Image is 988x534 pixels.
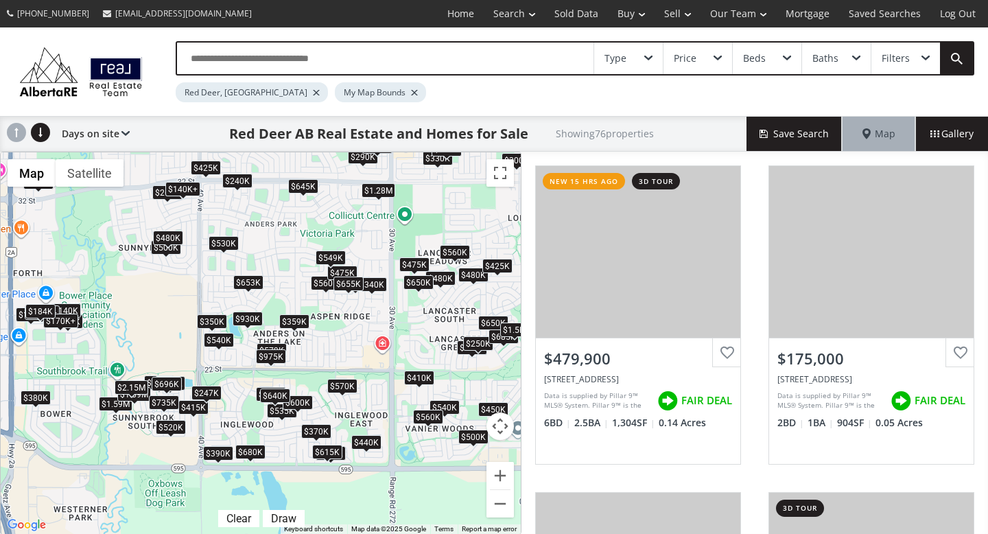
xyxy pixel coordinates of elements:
span: 2 BD [777,416,804,430]
div: Beds [743,54,766,63]
div: $579K [257,343,287,358]
div: Draw [268,512,300,525]
div: $440K [351,435,381,450]
div: Gallery [915,117,988,151]
div: $535K [267,404,297,418]
div: My Map Bounds [335,82,426,102]
div: $1.28M [362,183,395,198]
div: $330K [423,151,453,165]
div: $600K [283,395,313,410]
div: 87 Lampard Crescent, Red Deer, AB T4R 2W7 [544,373,732,385]
div: $425K [191,161,221,175]
span: 1,304 SF [612,416,655,430]
div: $175,000 [777,348,965,369]
button: Keyboard shortcuts [284,524,343,534]
div: $650K [403,275,434,290]
div: $660K [144,375,174,390]
span: 904 SF [837,416,872,430]
div: $685K [489,329,519,344]
div: $975K [256,349,286,364]
div: $500K [458,430,489,444]
div: $540K [430,399,460,414]
span: Gallery [930,127,974,141]
div: $120K+ [25,305,60,320]
span: 6 BD [544,416,571,430]
div: $410K [404,370,434,384]
div: $390K [203,445,233,460]
button: Toggle fullscreen view [486,159,514,187]
span: Map [862,127,895,141]
div: $140K [51,303,81,318]
div: $480K [425,271,456,286]
div: $680K [235,444,266,458]
div: $150K [23,174,54,189]
div: $480K [458,268,489,282]
div: $300K [502,153,532,167]
div: $140K+ [165,182,200,196]
div: Red Deer, [GEOGRAPHIC_DATA] [176,82,328,102]
span: 0.05 Acres [875,416,923,430]
div: $350K [197,314,227,329]
div: $359K [279,314,309,329]
img: rating icon [887,387,915,415]
div: $480K [153,231,183,245]
div: Map [843,117,915,151]
img: rating icon [654,387,681,415]
div: $2.15M [115,380,148,395]
div: Filters [882,54,910,63]
div: $515K [432,142,462,156]
div: $270K [457,340,487,355]
span: 2.5 BA [574,416,609,430]
div: $549K [316,251,346,265]
button: Map camera controls [486,413,514,440]
div: $520K [156,419,186,434]
div: $540K [204,332,234,347]
div: $500K [151,240,181,255]
div: $560K [440,245,470,259]
div: Days on site [55,117,130,151]
button: Save Search [746,117,843,151]
div: $263K [152,185,183,200]
div: $470K [256,386,286,401]
div: $170K+ [43,313,78,327]
button: Show satellite imagery [56,159,123,187]
h2: Showing 76 properties [556,128,654,139]
div: Data is supplied by Pillar 9™ MLS® System. Pillar 9™ is the owner of the copyright in its MLS® Sy... [777,391,884,411]
div: $479,900 [544,348,732,369]
div: $560K [311,276,341,290]
span: FAIR DEAL [915,393,965,408]
button: Show street map [8,159,56,187]
div: $530K [209,236,239,251]
div: $655K [333,277,364,291]
div: $240K [222,174,252,188]
div: $290K [348,150,378,164]
div: Price [674,54,696,63]
div: $184K [25,303,56,318]
button: Zoom out [486,490,514,518]
div: $640K [260,388,290,403]
div: $450K [478,402,508,417]
div: Baths [812,54,838,63]
h1: Red Deer AB Real Estate and Homes for Sale [229,124,528,143]
div: Data is supplied by Pillar 9™ MLS® System. Pillar 9™ is the owner of the copyright in its MLS® Sy... [544,391,650,411]
a: Open this area in Google Maps (opens a new window) [4,516,49,534]
a: [EMAIL_ADDRESS][DOMAIN_NAME] [96,1,259,26]
a: $175,000[STREET_ADDRESS]Data is supplied by Pillar 9™ MLS® System. Pillar 9™ is the owner of the ... [755,152,988,478]
div: $1.5M [500,323,529,337]
div: $157K [16,307,46,322]
div: $735K [149,395,179,410]
a: Terms [434,525,454,533]
div: Click to draw. [263,512,305,525]
div: Clear [223,512,255,525]
div: $425K [482,258,513,272]
div: $250K [463,336,493,351]
img: Google [4,516,49,534]
div: $696K [152,376,182,391]
div: $475K [327,265,357,279]
div: $615K [312,444,342,458]
div: $415K [178,400,209,415]
span: Map data ©2025 Google [351,525,426,533]
div: $399K [362,139,392,154]
div: Type [604,54,626,63]
div: $1.59M [99,397,132,411]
